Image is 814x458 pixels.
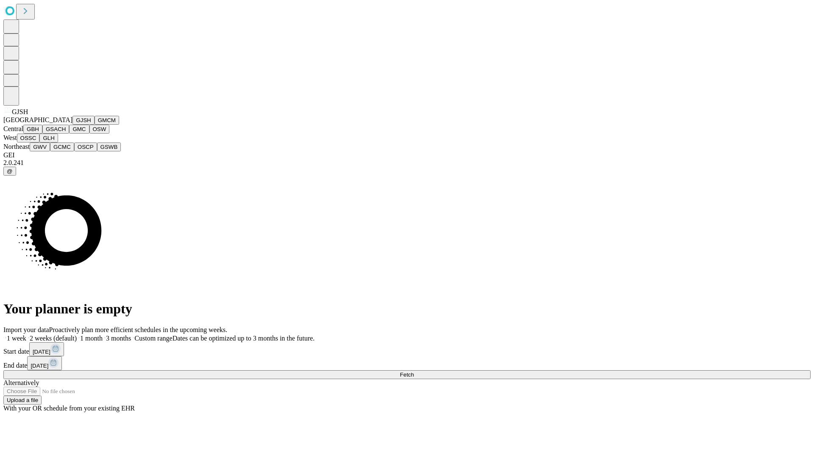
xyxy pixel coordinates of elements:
[50,142,74,151] button: GCMC
[95,116,119,125] button: GMCM
[29,342,64,356] button: [DATE]
[3,125,23,132] span: Central
[400,371,414,378] span: Fetch
[30,335,77,342] span: 2 weeks (default)
[3,379,39,386] span: Alternatively
[3,143,30,150] span: Northeast
[33,349,50,355] span: [DATE]
[89,125,110,134] button: OSW
[97,142,121,151] button: GSWB
[31,363,48,369] span: [DATE]
[80,335,103,342] span: 1 month
[3,405,135,412] span: With your OR schedule from your existing EHR
[3,396,42,405] button: Upload a file
[7,168,13,174] span: @
[3,159,811,167] div: 2.0.241
[3,134,17,141] span: West
[3,326,49,333] span: Import your data
[23,125,42,134] button: GBH
[3,370,811,379] button: Fetch
[106,335,131,342] span: 3 months
[12,108,28,115] span: GJSH
[69,125,89,134] button: GMC
[3,151,811,159] div: GEI
[3,301,811,317] h1: Your planner is empty
[3,167,16,176] button: @
[74,142,97,151] button: OSCP
[30,142,50,151] button: GWV
[3,342,811,356] div: Start date
[72,116,95,125] button: GJSH
[7,335,26,342] span: 1 week
[17,134,40,142] button: OSSC
[3,356,811,370] div: End date
[173,335,315,342] span: Dates can be optimized up to 3 months in the future.
[3,116,72,123] span: [GEOGRAPHIC_DATA]
[39,134,58,142] button: GLH
[49,326,227,333] span: Proactively plan more efficient schedules in the upcoming weeks.
[27,356,62,370] button: [DATE]
[42,125,69,134] button: GSACH
[134,335,172,342] span: Custom range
